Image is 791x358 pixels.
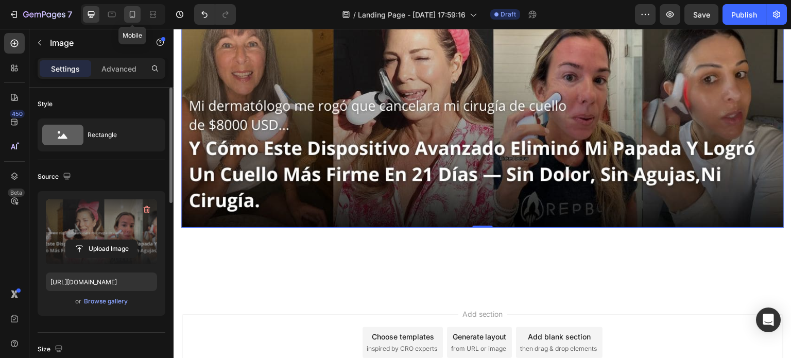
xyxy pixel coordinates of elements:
p: Advanced [101,63,136,74]
div: 450 [10,110,25,118]
span: Landing Page - [DATE] 17:59:16 [358,9,466,20]
p: 7 [67,8,72,21]
button: 7 [4,4,77,25]
div: Add blank section [354,302,417,313]
span: or [75,295,81,308]
iframe: Design area [174,29,791,358]
span: Draft [501,10,516,19]
div: Publish [731,9,757,20]
p: Image [50,37,137,49]
button: Browse gallery [83,296,128,306]
button: Save [684,4,718,25]
div: Style [38,99,53,109]
div: Beta [8,189,25,197]
span: Save [693,10,710,19]
div: Rectangle [88,123,150,147]
input: https://example.com/image.jpg [46,272,157,291]
span: inspired by CRO experts [193,315,264,325]
div: Size [38,343,65,356]
div: Open Intercom Messenger [756,308,781,332]
div: Undo/Redo [194,4,236,25]
div: Choose templates [198,302,261,313]
p: Settings [51,63,80,74]
div: Generate layout [279,302,333,313]
span: Add section [285,280,334,291]
div: Source [38,170,73,184]
button: Upload Image [65,240,137,258]
div: Browse gallery [84,297,128,306]
span: / [353,9,356,20]
span: from URL or image [278,315,333,325]
span: then drag & drop elements [347,315,423,325]
button: Publish [723,4,766,25]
